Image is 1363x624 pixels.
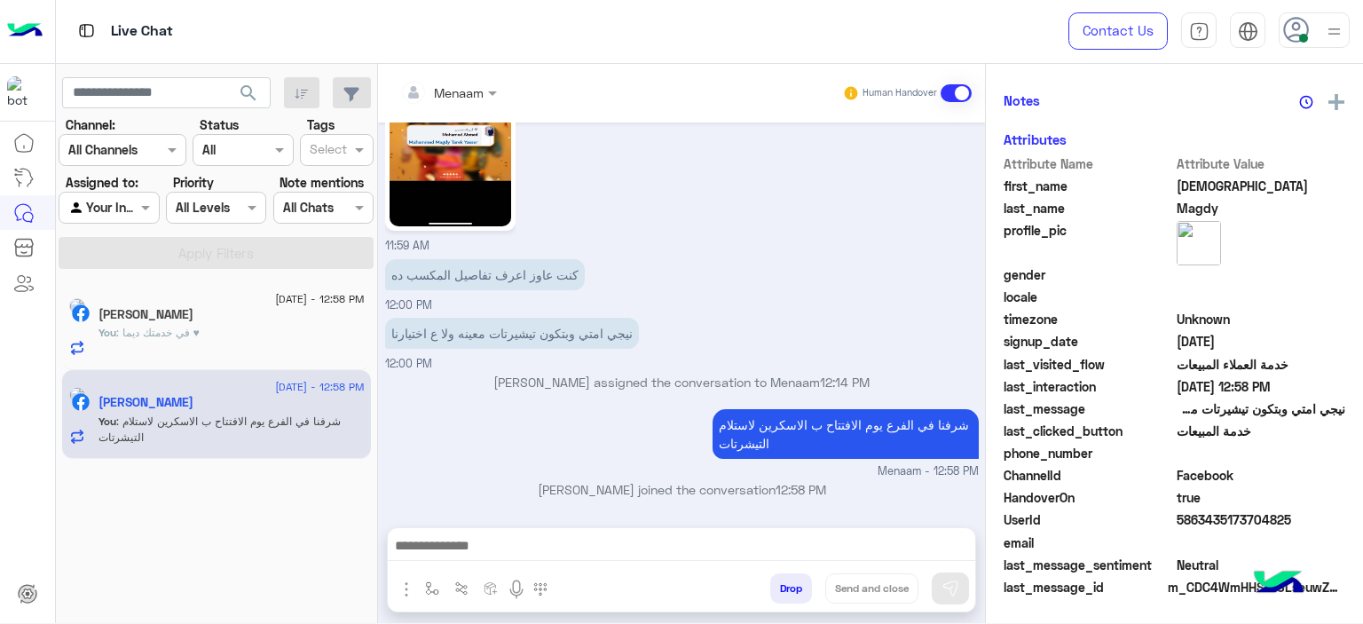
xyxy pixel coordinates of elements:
img: make a call [533,582,548,596]
span: 12:00 PM [385,298,432,312]
span: profile_pic [1004,221,1173,262]
span: [DATE] - 12:58 PM [275,379,364,395]
span: email [1004,533,1173,552]
h5: Mohammed Kamal [98,307,193,322]
img: create order [484,581,498,596]
img: send voice note [506,579,527,600]
button: Drop [770,573,812,604]
img: Logo [7,12,43,50]
span: [DATE] - 12:58 PM [275,291,364,307]
span: signup_date [1004,332,1173,351]
span: UserId [1004,510,1173,529]
span: 2025-08-19T08:56:26.452Z [1177,332,1346,351]
a: tab [1181,12,1217,50]
p: 19/8/2025, 12:58 PM [713,409,979,459]
img: notes [1299,95,1313,109]
span: Magdy [1177,199,1346,217]
span: 0 [1177,556,1346,574]
span: last_message_id [1004,578,1164,596]
div: Select [307,139,347,162]
img: add [1328,94,1344,110]
span: Muhammed [1177,177,1346,195]
span: خدمة المبيعات [1177,422,1346,440]
span: You [98,415,116,428]
span: 12:14 PM [820,375,870,390]
span: timezone [1004,310,1173,328]
span: ChannelId [1004,466,1173,485]
img: picture [1177,221,1221,265]
img: hulul-logo.png [1248,553,1310,615]
img: select flow [425,581,439,596]
img: picture [69,387,85,403]
span: search [238,83,259,104]
span: last_name [1004,199,1173,217]
img: 713415422032625 [7,76,39,108]
h5: Muhammed Magdy [98,395,193,410]
p: 19/8/2025, 12:00 PM [385,259,585,290]
img: Facebook [72,393,90,411]
span: You [98,326,116,339]
span: m_CDC4WmHHSSrSLseuwZAnu3jMiqdVeJciP5wF6g7s27FkZUfc1gn_9bCnus69XG9iP1S-jQE89BWxLjT6h2tm-w [1168,578,1345,596]
span: phone_number [1004,444,1173,462]
span: في خدمتك ديما ♥ [116,326,200,339]
button: Apply Filters [59,237,374,269]
label: Assigned to: [66,173,138,192]
h6: Attributes [1004,131,1067,147]
span: 12:58 PM [776,482,826,497]
span: null [1177,265,1346,284]
span: HandoverOn [1004,488,1173,507]
label: Note mentions [280,173,364,192]
span: locale [1004,288,1173,306]
img: picture [69,298,85,314]
span: gender [1004,265,1173,284]
span: 12:00 PM [385,357,432,370]
span: Unknown [1177,310,1346,328]
span: Attribute Value [1177,154,1346,173]
label: Channel: [66,115,115,134]
button: Send and close [825,573,918,604]
img: send attachment [396,579,417,600]
img: tab [1189,21,1209,42]
p: [PERSON_NAME] assigned the conversation to Menaam [385,373,979,391]
p: [PERSON_NAME] joined the conversation [385,480,979,499]
img: Trigger scenario [454,581,469,596]
a: Contact Us [1068,12,1168,50]
span: 0 [1177,466,1346,485]
p: 19/8/2025, 12:00 PM [385,318,639,349]
img: tab [75,20,98,42]
img: Facebook [72,304,90,322]
span: 2025-08-19T09:58:36.2973796Z [1177,377,1346,396]
span: خدمة العملاء المبيعات [1177,355,1346,374]
h6: Notes [1004,92,1040,108]
span: last_interaction [1004,377,1173,396]
small: Human Handover [863,86,937,100]
span: last_visited_flow [1004,355,1173,374]
span: true [1177,488,1346,507]
label: Priority [173,173,214,192]
label: Status [200,115,239,134]
span: Menaam - 12:58 PM [878,463,979,480]
span: 11:59 AM [385,239,429,252]
label: Tags [307,115,335,134]
span: last_message [1004,399,1173,418]
span: null [1177,288,1346,306]
button: create order [477,573,506,603]
img: send message [941,580,959,597]
span: شرفنا في الفرع يوم الافتتاح ب الاسكرين لاستلام التيشرتات [98,415,341,444]
span: first_name [1004,177,1173,195]
button: search [227,77,271,115]
img: profile [1323,20,1345,43]
span: last_message_sentiment [1004,556,1173,574]
span: last_clicked_button [1004,422,1173,440]
p: Live Chat [111,20,173,43]
span: null [1177,533,1346,552]
span: نيجي امتي وبتكون تيشيرتات معينه ولا ع اختيارنا [1177,399,1346,418]
span: Attribute Name [1004,154,1173,173]
span: 5863435173704825 [1177,510,1346,529]
img: tab [1238,21,1258,42]
button: select flow [418,573,447,603]
button: Trigger scenario [447,573,477,603]
span: null [1177,444,1346,462]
